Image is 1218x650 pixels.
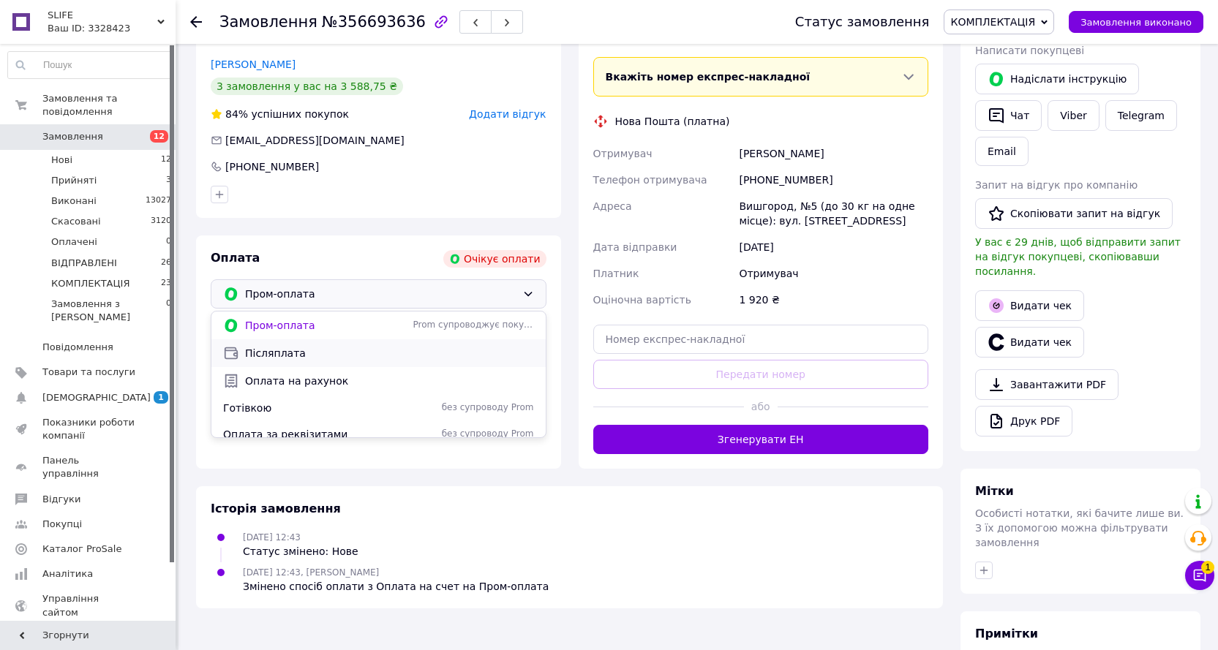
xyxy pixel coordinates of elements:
[950,16,1035,28] span: КОМПЛЕКТАЦІЯ
[1080,17,1192,28] span: Замовлення виконано
[593,268,639,279] span: Платник
[224,159,320,174] div: [PHONE_NUMBER]
[593,325,929,354] input: Номер експрес-накладної
[243,579,549,594] div: Змінено спосіб оплати з Оплата на счет на Пром-оплата
[975,179,1138,191] span: Запит на відгук про компанію
[223,401,407,415] span: Готівкою
[245,286,516,302] span: Пром-оплата
[413,319,534,331] span: Prom супроводжує покупку
[166,174,171,187] span: 3
[211,58,296,70] a: [PERSON_NAME]
[612,114,734,129] div: Нова Пошта (платна)
[975,45,1084,56] span: Написати покупцеві
[51,257,117,270] span: ВІДПРАВЛЕНІ
[225,135,405,146] span: [EMAIL_ADDRESS][DOMAIN_NAME]
[42,567,93,581] span: Аналітика
[744,399,778,414] span: або
[413,401,534,414] span: без супроводу Prom
[975,484,1014,498] span: Мітки
[736,287,931,313] div: 1 920 ₴
[154,391,168,404] span: 1
[42,592,135,619] span: Управління сайтом
[51,154,72,167] span: Нові
[975,327,1084,358] button: Видати чек
[975,507,1184,548] span: Особисті нотатки, які бачите лише ви. З їх допомогою можна фільтрувати замовлення
[795,15,930,29] div: Статус замовлення
[51,215,101,228] span: Скасовані
[151,215,171,228] span: 3120
[1201,561,1214,574] span: 1
[975,406,1072,437] a: Друк PDF
[42,391,151,404] span: [DEMOGRAPHIC_DATA]
[243,567,379,578] span: [DATE] 12:43, [PERSON_NAME]
[1048,100,1099,131] a: Viber
[161,154,171,167] span: 12
[48,9,157,22] span: SLIFE
[211,502,341,515] span: Історія замовлення
[736,140,931,167] div: [PERSON_NAME]
[593,174,707,186] span: Телефон отримувача
[211,251,260,265] span: Оплата
[223,427,407,442] span: Оплата за реквізитами
[593,241,677,253] span: Дата відправки
[42,92,176,118] span: Замовлення та повідомлення
[975,236,1181,277] span: У вас є 29 днів, щоб відправити запит на відгук покупцеві, скопіювавши посилання.
[51,298,166,324] span: Замовлення з [PERSON_NAME]
[975,290,1084,321] button: Видати чек
[166,298,171,324] span: 0
[42,341,113,354] span: Повідомлення
[51,277,129,290] span: КОМПЛЕКТАЦІЯ
[975,198,1173,229] button: Скопіювати запит на відгук
[593,148,653,159] span: Отримувач
[42,518,82,531] span: Покупці
[8,52,172,78] input: Пошук
[150,130,168,143] span: 12
[51,174,97,187] span: Прийняті
[211,78,403,95] div: 3 замовлення у вас на 3 588,75 ₴
[245,374,534,388] span: Оплата на рахунок
[975,100,1042,131] button: Чат
[42,130,103,143] span: Замовлення
[190,15,202,29] div: Повернутися назад
[1185,561,1214,590] button: Чат з покупцем1
[1069,11,1203,33] button: Замовлення виконано
[51,235,97,249] span: Оплачені
[51,194,97,208] span: Виконані
[42,366,135,379] span: Товари та послуги
[243,532,301,543] span: [DATE] 12:43
[975,137,1029,166] button: Email
[975,64,1139,94] button: Надіслати інструкцію
[48,22,176,35] div: Ваш ID: 3328423
[42,543,121,556] span: Каталог ProSale
[593,425,929,454] button: Згенерувати ЕН
[469,108,546,120] span: Додати відгук
[166,235,171,249] span: 0
[161,257,171,270] span: 26
[736,193,931,234] div: Вишгород, №5 (до 30 кг на одне місце): вул. [STREET_ADDRESS]
[736,260,931,287] div: Отримувач
[736,234,931,260] div: [DATE]
[606,71,811,83] span: Вкажіть номер експрес-накладної
[736,167,931,193] div: [PHONE_NUMBER]
[413,428,534,440] span: без супроводу Prom
[245,346,534,360] span: Післяплата
[225,108,248,120] span: 84%
[219,13,317,31] span: Замовлення
[42,416,135,442] span: Показники роботи компанії
[593,294,691,306] span: Оціночна вартість
[975,369,1119,400] a: Завантажити PDF
[322,13,426,31] span: №356693636
[161,277,171,290] span: 23
[1105,100,1177,131] a: Telegram
[443,250,546,268] div: Очікує оплати
[146,194,171,208] span: 13027
[245,318,407,333] span: Пром-оплата
[593,200,632,212] span: Адреса
[243,544,358,559] div: Статус змінено: Нове
[42,493,80,506] span: Відгуки
[211,107,349,121] div: успішних покупок
[42,454,135,480] span: Панель управління
[975,627,1038,640] span: Примітки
